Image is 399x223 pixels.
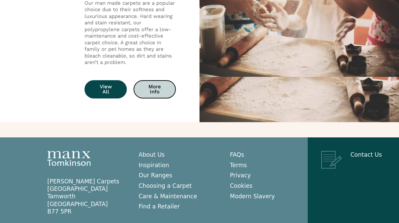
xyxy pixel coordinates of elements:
[230,151,244,158] a: FAQs
[145,84,164,94] span: More Info
[139,162,169,169] a: Inspiration
[139,203,180,210] a: Find a Retailer
[85,80,127,98] a: View All
[139,151,165,158] a: About Us
[230,182,253,189] a: Cookies
[139,172,172,179] a: Our Ranges
[230,162,247,169] a: Terms
[351,151,382,158] a: Contact Us
[139,193,197,200] a: Care & Maintenance
[139,182,192,189] a: Choosing a Carpet
[47,151,91,166] img: Manx Tomkinson Logo
[230,193,275,200] a: Modern Slavery
[134,80,176,98] a: More Info
[47,178,125,215] p: [PERSON_NAME] Carpets [GEOGRAPHIC_DATA] Tamworth [GEOGRAPHIC_DATA] B77 5PR
[230,172,251,179] a: Privacy
[96,84,115,94] span: View All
